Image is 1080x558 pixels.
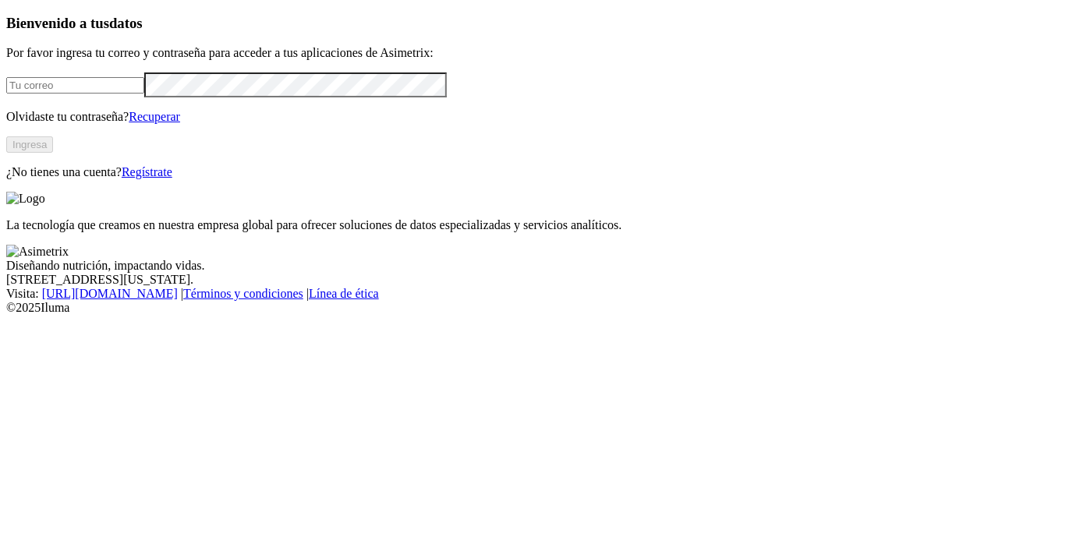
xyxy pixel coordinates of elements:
[183,287,303,300] a: Términos y condiciones
[6,218,1074,232] p: La tecnología que creamos en nuestra empresa global para ofrecer soluciones de datos especializad...
[6,165,1074,179] p: ¿No tienes una cuenta?
[6,287,1074,301] div: Visita : | |
[6,110,1074,124] p: Olvidaste tu contraseña?
[6,273,1074,287] div: [STREET_ADDRESS][US_STATE].
[6,245,69,259] img: Asimetrix
[109,15,143,31] span: datos
[6,259,1074,273] div: Diseñando nutrición, impactando vidas.
[309,287,379,300] a: Línea de ética
[6,46,1074,60] p: Por favor ingresa tu correo y contraseña para acceder a tus aplicaciones de Asimetrix:
[122,165,172,178] a: Regístrate
[42,287,178,300] a: [URL][DOMAIN_NAME]
[6,15,1074,32] h3: Bienvenido a tus
[6,192,45,206] img: Logo
[129,110,180,123] a: Recuperar
[6,301,1074,315] div: © 2025 Iluma
[6,77,144,94] input: Tu correo
[6,136,53,153] button: Ingresa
